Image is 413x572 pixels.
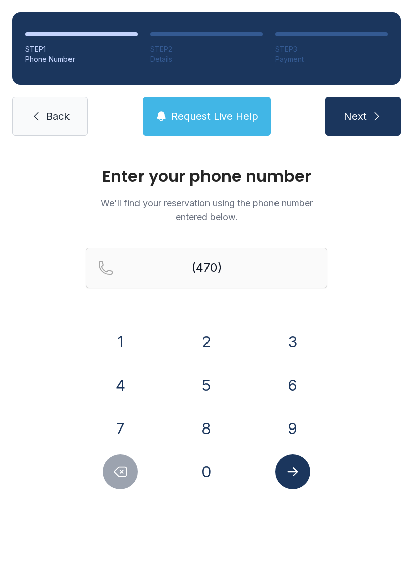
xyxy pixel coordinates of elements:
div: Details [150,54,263,64]
div: Phone Number [25,54,138,64]
button: 1 [103,324,138,360]
button: 6 [275,368,310,403]
button: Submit lookup form [275,454,310,489]
button: 8 [189,411,224,446]
div: Payment [275,54,388,64]
div: STEP 3 [275,44,388,54]
div: STEP 2 [150,44,263,54]
span: Back [46,109,70,123]
button: Delete number [103,454,138,489]
button: 2 [189,324,224,360]
button: 0 [189,454,224,489]
span: Request Live Help [171,109,258,123]
button: 3 [275,324,310,360]
input: Reservation phone number [86,248,327,288]
button: 9 [275,411,310,446]
button: 4 [103,368,138,403]
span: Next [343,109,367,123]
p: We'll find your reservation using the phone number entered below. [86,196,327,224]
button: 7 [103,411,138,446]
div: STEP 1 [25,44,138,54]
h1: Enter your phone number [86,168,327,184]
button: 5 [189,368,224,403]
